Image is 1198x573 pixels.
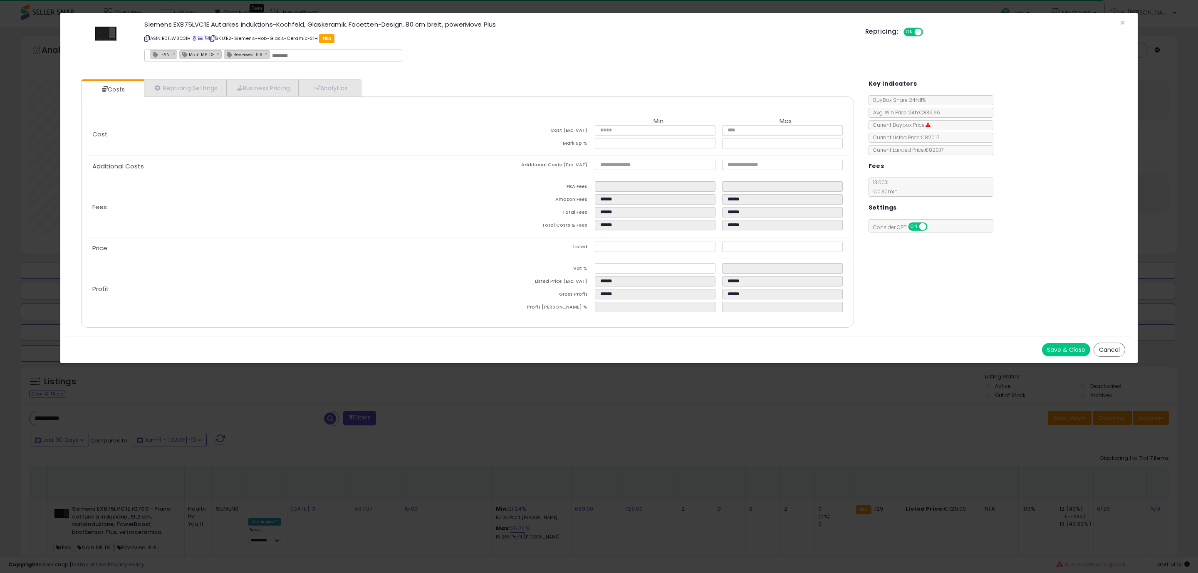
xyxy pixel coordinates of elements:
[904,29,915,36] span: ON
[192,35,197,42] a: BuyBox page
[86,204,468,210] p: Fees
[869,134,939,141] span: Current Listed Price: €820.17
[86,245,468,252] p: Price
[869,188,898,195] span: €0.30 min
[922,29,935,36] span: OFF
[595,118,722,125] th: Min
[86,163,468,170] p: Additional Costs
[926,223,939,230] span: OFF
[468,194,595,207] td: Amazon Fees
[468,207,595,220] td: Total Fees
[224,51,262,58] span: Reviewed: 8.8
[204,35,209,42] a: Your listing only
[226,79,299,96] a: Business Pricing
[869,79,917,89] h5: Key Indicators
[198,35,203,42] a: All offer listings
[93,21,118,46] img: 21tjaNFr5zL._SL60_.jpg
[468,302,595,315] td: Profit [PERSON_NAME] %
[722,118,849,125] th: Max
[144,79,226,96] a: Repricing Settings
[468,242,595,254] td: Listed
[869,179,898,195] span: 13.00 %
[468,181,595,194] td: FBA Fees
[82,81,143,98] a: Costs
[468,160,595,173] td: Additional Costs (Exc. VAT)
[468,125,595,138] td: Cost (Exc. VAT)
[1120,17,1125,29] span: ×
[926,123,931,128] i: Suppressed Buy Box
[150,51,170,58] span: LEAN
[869,146,943,153] span: Current Landed Price: €820.17
[468,138,595,151] td: Mark up %
[865,28,898,35] h5: Repricing:
[468,289,595,302] td: Gross Profit
[180,51,214,58] span: Main MP: DE
[144,21,853,27] h3: Siemens EX875LVC1E Autarkes Induktions-Kochfeld, Glaskeramik, Facetten-Design, 80 cm breit, power...
[909,223,919,230] span: ON
[299,79,360,96] a: Analytics
[216,50,221,57] a: ×
[869,109,940,116] span: Avg. Win Price 24h: €839.66
[869,203,897,213] h5: Settings
[265,50,270,57] a: ×
[86,286,468,292] p: Profit
[869,224,938,231] span: Consider CPT:
[869,121,931,128] span: Current Buybox Price:
[172,50,177,57] a: ×
[468,220,595,233] td: Total Costs & Fees
[468,263,595,276] td: Vat %
[1042,343,1090,356] button: Save & Close
[319,34,334,43] span: FBA
[869,161,884,171] h5: Fees
[468,276,595,289] td: Listed Price (Exc. VAT)
[86,131,468,138] p: Cost
[1094,343,1125,357] button: Cancel
[869,96,926,104] span: BuyBox Share 24h: 11%
[144,32,853,45] p: ASIN: B01LW8C2IH | SKU: E2-Siemens-Hob-Glass-Ceramic-2IH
